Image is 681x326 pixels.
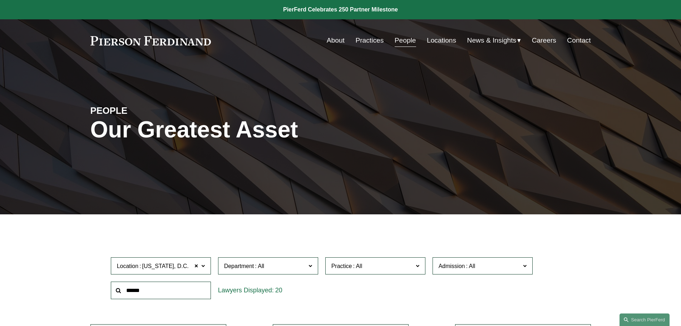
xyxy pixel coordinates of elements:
a: Careers [532,34,556,47]
a: Contact [567,34,591,47]
span: Admission [439,263,465,269]
a: Locations [427,34,456,47]
a: People [395,34,416,47]
span: 20 [275,287,282,294]
h4: PEOPLE [90,105,216,116]
a: Search this site [620,313,670,326]
span: News & Insights [467,34,517,47]
span: Practice [331,263,352,269]
span: Location [117,263,139,269]
span: Department [224,263,254,269]
a: About [327,34,345,47]
span: [US_STATE], D.C. [142,262,189,271]
h1: Our Greatest Asset [90,117,424,143]
a: Practices [355,34,384,47]
a: folder dropdown [467,34,521,47]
